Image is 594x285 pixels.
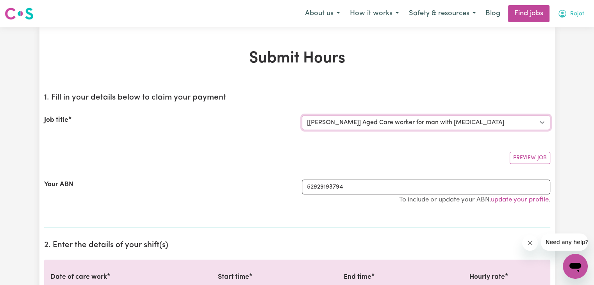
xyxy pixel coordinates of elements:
[570,10,584,18] span: Rajat
[469,272,505,282] label: Hourly rate
[5,5,47,12] span: Need any help?
[344,272,371,282] label: End time
[44,180,73,190] label: Your ABN
[510,152,550,164] button: Preview Job
[491,196,549,203] a: update your profile
[50,272,107,282] label: Date of care work
[553,5,589,22] button: My Account
[404,5,481,22] button: Safety & resources
[522,235,538,251] iframe: Close message
[5,7,34,21] img: Careseekers logo
[44,49,550,68] h1: Submit Hours
[563,254,588,279] iframe: Button to launch messaging window
[44,115,68,125] label: Job title
[218,272,249,282] label: Start time
[300,5,345,22] button: About us
[508,5,549,22] a: Find jobs
[44,93,550,103] h2: 1. Fill in your details below to claim your payment
[44,240,550,250] h2: 2. Enter the details of your shift(s)
[541,233,588,251] iframe: Message from company
[345,5,404,22] button: How it works
[5,5,34,23] a: Careseekers logo
[481,5,505,22] a: Blog
[399,196,550,203] small: To include or update your ABN, .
